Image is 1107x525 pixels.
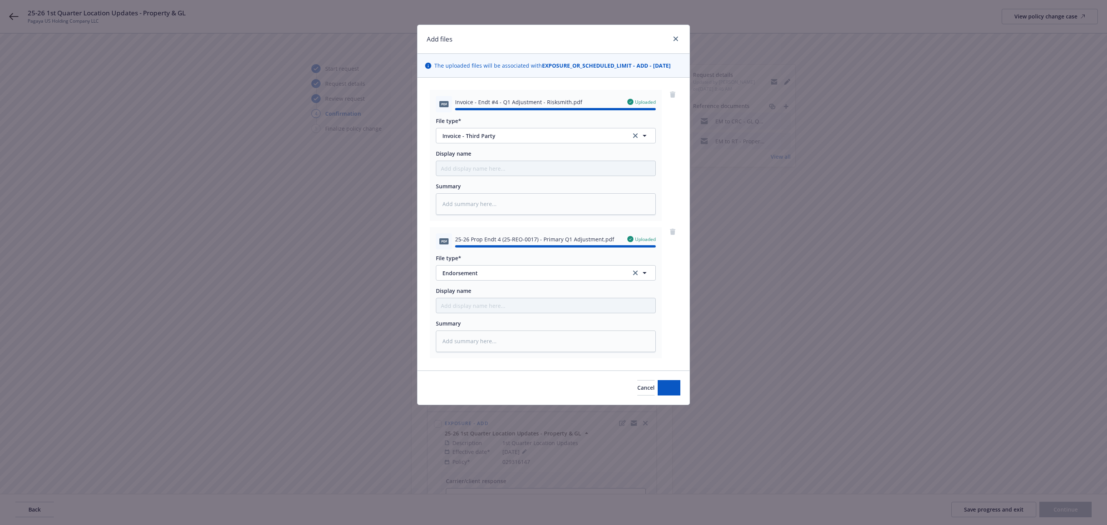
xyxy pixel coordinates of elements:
[671,34,680,43] a: close
[436,320,461,327] span: Summary
[436,265,656,281] button: Endorsementclear selection
[436,287,471,294] span: Display name
[668,227,677,236] a: remove
[668,90,677,99] a: remove
[635,99,656,105] span: Uploaded
[631,131,640,140] a: clear selection
[637,380,655,395] button: Cancel
[436,254,461,262] span: File type*
[427,34,452,44] h1: Add files
[436,298,655,313] input: Add display name here...
[442,269,620,277] span: Endorsement
[436,117,461,125] span: File type*
[434,61,671,70] span: The uploaded files will be associated with
[631,268,640,277] a: clear selection
[658,384,680,391] span: Add files
[455,98,582,106] span: Invoice - Endt #4 - Q1 Adjustment - Risksmith.pdf
[658,380,680,395] button: Add files
[436,161,655,176] input: Add display name here...
[442,132,620,140] span: Invoice - Third Party
[436,150,471,157] span: Display name
[436,128,656,143] button: Invoice - Third Partyclear selection
[542,62,671,69] strong: EXPOSURE_OR_SCHEDULED_LIMIT - ADD - [DATE]
[455,235,614,243] span: 25-26 Prop Endt 4 (25-REO-0017) - Primary Q1 Adjustment.pdf
[439,238,449,244] span: pdf
[436,183,461,190] span: Summary
[635,236,656,243] span: Uploaded
[637,384,655,391] span: Cancel
[439,101,449,107] span: pdf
